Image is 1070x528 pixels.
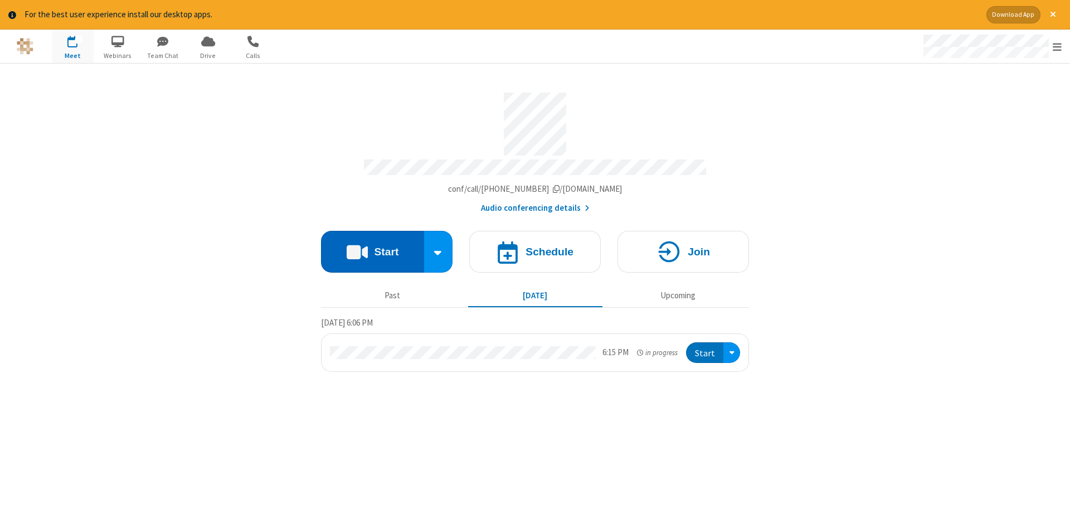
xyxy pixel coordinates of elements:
[424,231,453,273] div: Start conference options
[52,51,94,61] span: Meet
[321,317,373,328] span: [DATE] 6:06 PM
[448,183,622,196] button: Copy my meeting room linkCopy my meeting room link
[617,231,749,273] button: Join
[723,342,740,363] div: Open menu
[688,246,710,257] h4: Join
[468,285,602,307] button: [DATE]
[448,183,622,194] span: Copy my meeting room link
[321,316,749,372] section: Today's Meetings
[325,285,460,307] button: Past
[481,202,590,215] button: Audio conferencing details
[637,347,678,358] em: in progress
[913,30,1070,63] div: Open menu
[374,246,398,257] h4: Start
[75,36,82,44] div: 1
[686,342,723,363] button: Start
[602,346,629,359] div: 6:15 PM
[187,51,229,61] span: Drive
[321,231,424,273] button: Start
[25,8,978,21] div: For the best user experience install our desktop apps.
[469,231,601,273] button: Schedule
[232,51,274,61] span: Calls
[986,6,1040,23] button: Download App
[1044,6,1062,23] button: Close alert
[17,38,33,55] img: QA Selenium DO NOT DELETE OR CHANGE
[4,30,46,63] button: Logo
[611,285,745,307] button: Upcoming
[97,51,139,61] span: Webinars
[321,84,749,214] section: Account details
[526,246,573,257] h4: Schedule
[142,51,184,61] span: Team Chat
